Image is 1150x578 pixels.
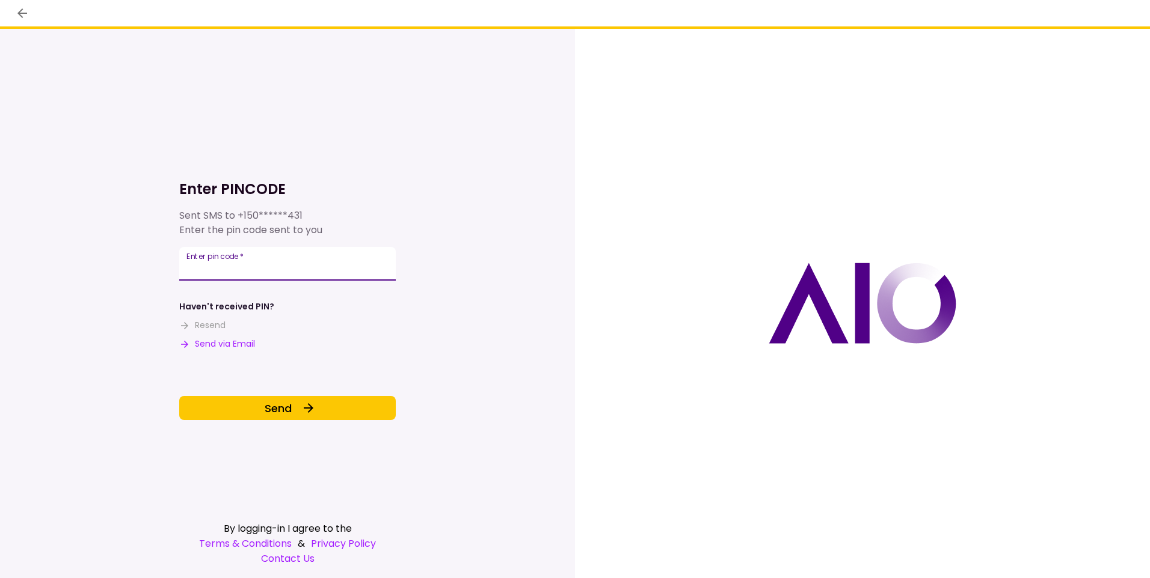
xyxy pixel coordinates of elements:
h1: Enter PINCODE [179,180,396,199]
div: & [179,536,396,551]
img: AIO logo [769,263,956,344]
div: Sent SMS to Enter the pin code sent to you [179,208,396,237]
button: back [12,3,32,23]
div: Haven't received PIN? [179,300,274,313]
button: Send via Email [179,338,255,350]
button: Send [179,396,396,420]
button: Resend [179,319,226,332]
a: Privacy Policy [311,536,376,551]
div: By logging-in I agree to the [179,521,396,536]
span: Send [265,400,292,416]
label: Enter pin code [186,251,244,261]
a: Contact Us [179,551,396,566]
a: Terms & Conditions [199,536,292,551]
